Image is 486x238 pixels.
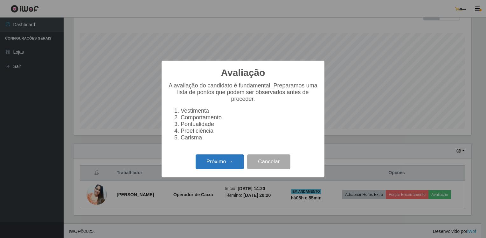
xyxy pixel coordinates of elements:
[196,154,244,169] button: Próximo →
[247,154,290,169] button: Cancelar
[181,128,318,134] li: Proeficiência
[181,108,318,114] li: Vestimenta
[181,114,318,121] li: Comportamento
[181,121,318,128] li: Pontualidade
[221,67,265,78] h2: Avaliação
[181,134,318,141] li: Carisma
[168,82,318,102] p: A avaliação do candidato é fundamental. Preparamos uma lista de pontos que podem ser observados a...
